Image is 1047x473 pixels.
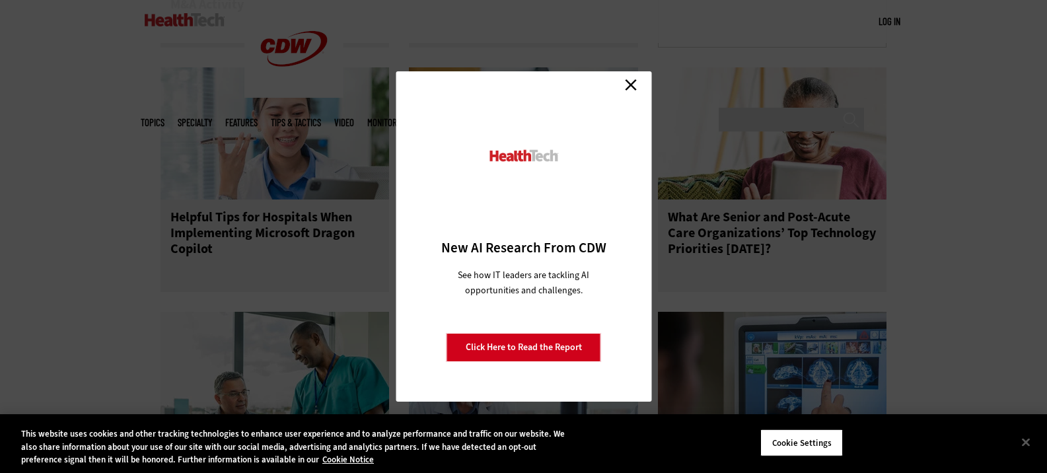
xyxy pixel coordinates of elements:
img: HealthTech_0.png [487,149,560,163]
button: Cookie Settings [760,429,843,456]
div: This website uses cookies and other tracking technologies to enhance user experience and to analy... [21,427,576,466]
h3: New AI Research From CDW [419,238,628,257]
a: Close [621,75,641,94]
a: More information about your privacy [322,454,374,465]
a: Click Here to Read the Report [447,333,601,362]
button: Close [1011,427,1040,456]
p: See how IT leaders are tackling AI opportunities and challenges. [442,268,605,298]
